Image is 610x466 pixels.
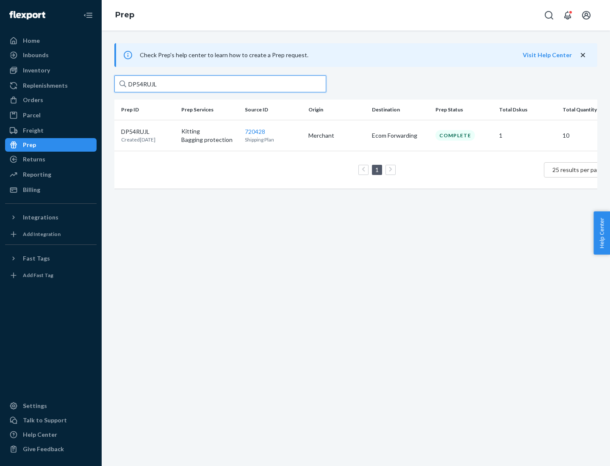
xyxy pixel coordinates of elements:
[23,155,45,164] div: Returns
[5,252,97,265] button: Fast Tags
[579,51,587,60] button: close
[80,7,97,24] button: Close Navigation
[23,254,50,263] div: Fast Tags
[5,124,97,137] a: Freight
[559,7,576,24] button: Open notifications
[115,10,134,19] a: Prep
[374,166,380,173] a: Page 1 is your current page
[181,136,238,144] p: Bagging protection
[5,399,97,413] a: Settings
[5,269,97,282] a: Add Fast Tag
[23,445,64,453] div: Give Feedback
[5,93,97,107] a: Orders
[5,48,97,62] a: Inbounds
[23,213,58,222] div: Integrations
[23,430,57,439] div: Help Center
[23,186,40,194] div: Billing
[5,413,97,427] a: Talk to Support
[23,111,41,119] div: Parcel
[121,128,155,136] p: DP54RUJL
[23,66,50,75] div: Inventory
[5,153,97,166] a: Returns
[23,126,44,135] div: Freight
[5,442,97,456] button: Give Feedback
[181,127,238,136] p: Kitting
[5,183,97,197] a: Billing
[241,100,305,120] th: Source ID
[578,7,595,24] button: Open account menu
[499,131,556,140] p: 1
[372,131,429,140] p: Ecom Forwarding
[5,108,97,122] a: Parcel
[23,36,40,45] div: Home
[178,100,241,120] th: Prep Services
[245,128,265,135] a: 720428
[369,100,432,120] th: Destination
[5,79,97,92] a: Replenishments
[140,51,308,58] span: Check Prep's help center to learn how to create a Prep request.
[432,100,496,120] th: Prep Status
[23,81,68,90] div: Replenishments
[5,64,97,77] a: Inventory
[114,75,326,92] input: Search prep jobs
[23,402,47,410] div: Settings
[23,51,49,59] div: Inbounds
[5,34,97,47] a: Home
[552,166,604,173] span: 25 results per page
[23,272,53,279] div: Add Fast Tag
[23,170,51,179] div: Reporting
[5,168,97,181] a: Reporting
[5,227,97,241] a: Add Integration
[5,138,97,152] a: Prep
[5,211,97,224] button: Integrations
[523,51,572,59] button: Visit Help Center
[308,131,365,140] p: Merchant
[496,100,559,120] th: Total Dskus
[245,136,302,143] p: Shipping Plan
[23,416,67,424] div: Talk to Support
[121,136,155,143] p: Created [DATE]
[9,11,45,19] img: Flexport logo
[435,130,475,141] div: Complete
[114,100,178,120] th: Prep ID
[541,7,557,24] button: Open Search Box
[305,100,369,120] th: Origin
[23,141,36,149] div: Prep
[108,3,141,28] ol: breadcrumbs
[23,230,61,238] div: Add Integration
[23,96,43,104] div: Orders
[593,211,610,255] button: Help Center
[5,428,97,441] a: Help Center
